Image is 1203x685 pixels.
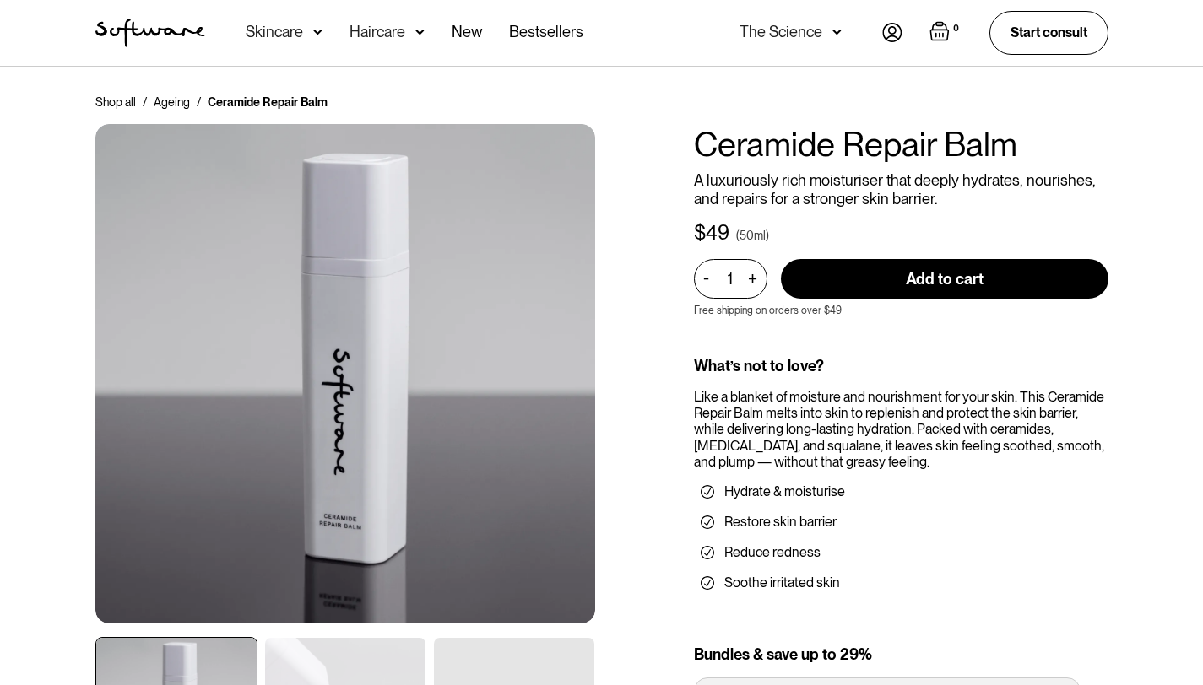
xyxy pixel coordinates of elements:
[740,24,822,40] div: The Science
[313,24,322,40] img: arrow down
[781,259,1108,299] input: Add to cart
[95,19,205,47] a: home
[208,94,328,111] div: Ceramide Repair Balm
[197,94,201,111] div: /
[95,19,205,47] img: Software Logo
[694,357,1108,375] div: What’s not to love?
[694,305,842,316] p: Free shipping on orders over $49
[744,269,762,289] div: +
[143,94,147,111] div: /
[415,24,425,40] img: arrow down
[694,645,1108,664] div: Bundles & save up to 29%
[694,389,1108,470] div: Like a blanket of moisture and nourishment for your skin. This Ceramide Repair Balm melts into sk...
[929,21,962,45] a: Open empty cart
[706,221,729,245] div: 49
[832,24,842,40] img: arrow down
[701,483,1102,500] li: Hydrate & moisturise
[95,124,595,623] img: Ceramide Moisturiser
[701,574,1102,591] li: Soothe irritated skin
[950,21,962,36] div: 0
[694,221,706,245] div: $
[350,24,405,40] div: Haircare
[703,269,714,288] div: -
[701,514,1102,531] li: Restore skin barrier
[95,94,136,111] a: Shop all
[701,544,1102,561] li: Reduce redness
[246,24,303,40] div: Skincare
[694,124,1108,165] h1: Ceramide Repair Balm
[989,11,1108,54] a: Start consult
[154,94,190,111] a: Ageing
[694,171,1108,208] p: A luxuriously rich moisturiser that deeply hydrates, nourishes, and repairs for a stronger skin b...
[736,227,769,244] div: (50ml)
